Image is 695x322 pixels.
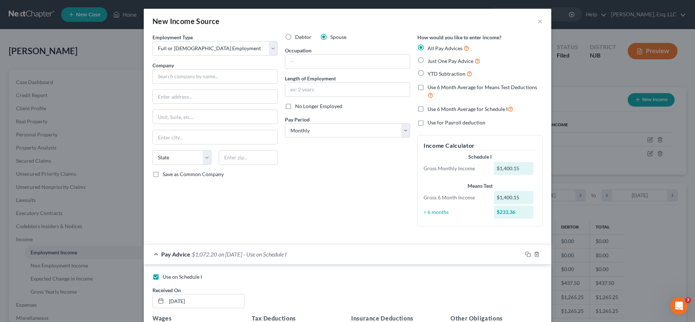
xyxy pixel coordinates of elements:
div: ÷ 6 months [420,208,490,216]
span: Pay Advice [161,251,190,258]
input: MM/DD/YYYY [166,294,244,308]
label: How would you like to enter income? [417,33,501,41]
label: Length of Employment [285,75,336,82]
span: All Pay Advices [428,45,462,51]
span: Use for Payroll deduction [428,119,485,126]
span: Use on Schedule I [163,274,202,280]
input: Enter address... [153,90,277,104]
span: Received On [152,287,181,293]
span: Spouse [330,34,346,40]
span: Company [152,62,174,68]
span: YTD Subtraction [428,71,465,77]
div: Means Test [424,182,536,190]
div: $1,400.15 [494,162,534,175]
h5: Income Calculator [424,141,536,150]
span: No Longer Employed [295,103,342,109]
input: -- [285,55,410,68]
span: Use 6 Month Average for Means Test Deductions [428,84,537,90]
span: 3 [685,297,691,303]
span: $1,072.20 [192,251,217,258]
span: Pay Period [285,116,310,123]
button: × [537,17,543,25]
input: Search company by name... [152,69,278,84]
input: Unit, Suite, etc... [153,110,277,124]
span: Save as Common Company [163,171,224,177]
span: Use 6 Month Average for Schedule I [428,106,508,112]
div: Gross Monthly Income [420,165,490,172]
label: Occupation [285,47,311,54]
span: on [DATE] [218,251,242,258]
input: Enter zip... [219,150,278,165]
div: $233.36 [494,206,534,219]
input: ex: 2 years [285,83,410,96]
div: Gross 6 Month Income [420,194,490,201]
iframe: Intercom live chat [670,297,688,315]
span: Debtor [295,34,311,40]
span: Employment Type [152,34,193,40]
div: Schedule I [424,153,536,160]
span: - Use on Schedule I [243,251,287,258]
div: New Income Source [152,16,220,26]
span: Just One Pay Advice [428,58,473,64]
input: Enter city... [153,130,277,144]
div: $1,400.15 [494,191,534,204]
